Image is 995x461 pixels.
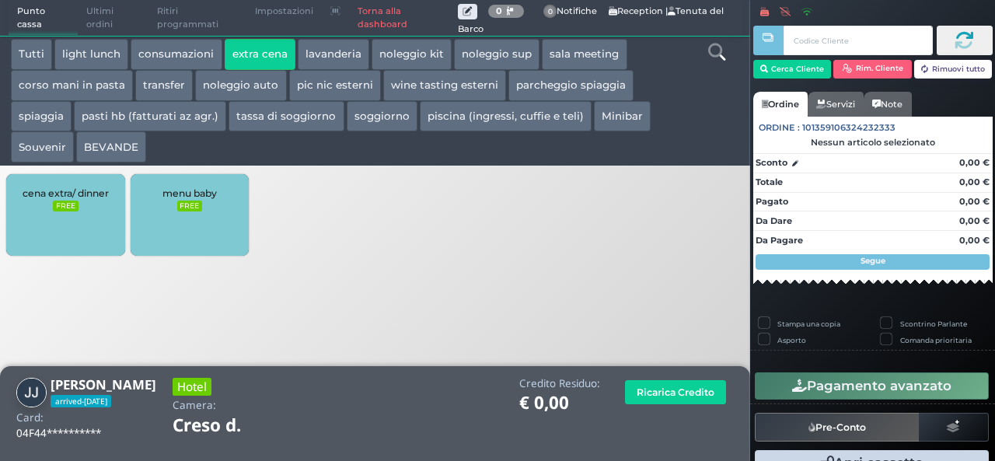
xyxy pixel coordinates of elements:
span: arrived-[DATE] [51,395,111,407]
span: Ritiri programmati [148,1,246,36]
button: sala meeting [542,39,627,70]
small: FREE [177,201,202,211]
strong: 0,00 € [959,176,990,187]
a: Torna alla dashboard [349,1,457,36]
strong: 0,00 € [959,157,990,168]
button: soggiorno [347,101,417,132]
input: Codice Cliente [784,26,932,55]
strong: 0,00 € [959,196,990,207]
span: 0 [543,5,557,19]
button: Rim. Cliente [833,60,912,79]
button: wine tasting esterni [383,70,506,101]
strong: Totale [756,176,783,187]
b: 0 [496,5,502,16]
strong: Da Dare [756,215,792,226]
h4: Card: [16,412,44,424]
span: Impostazioni [246,1,322,23]
button: corso mani in pasta [11,70,133,101]
button: Cerca Cliente [753,60,832,79]
button: Rimuovi tutto [914,60,993,79]
button: tassa di soggiorno [229,101,344,132]
img: Jorn Johannes Cornelius van Dijk [16,378,47,408]
button: Minibar [594,101,651,132]
button: noleggio kit [372,39,452,70]
button: spiaggia [11,101,72,132]
button: Ricarica Credito [625,380,726,404]
button: extra cena [225,39,295,70]
h4: Camera: [173,400,216,411]
span: cena extra/ dinner [23,187,109,199]
strong: 0,00 € [959,215,990,226]
button: BEVANDE [76,131,146,162]
a: Ordine [753,92,808,117]
button: Pre-Conto [755,413,920,441]
span: Punto cassa [9,1,79,36]
button: transfer [135,70,193,101]
a: Servizi [808,92,864,117]
strong: Da Pagare [756,235,803,246]
button: pic nic esterni [289,70,381,101]
label: Asporto [777,335,806,345]
button: consumazioni [131,39,222,70]
span: Ordine : [759,121,800,134]
button: lavanderia [298,39,369,70]
button: pasti hb (fatturati az agr.) [74,101,226,132]
label: Scontrino Parlante [900,319,967,329]
h4: Credito Residuo: [519,378,600,389]
label: Comanda prioritaria [900,335,972,345]
h1: Creso d. [173,416,285,435]
span: Ultimi ordini [78,1,148,36]
h1: € 0,00 [519,393,600,413]
button: noleggio auto [195,70,286,101]
h3: Hotel [173,378,211,396]
div: Nessun articolo selezionato [753,137,993,148]
button: parcheggio spiaggia [508,70,634,101]
strong: 0,00 € [959,235,990,246]
button: piscina (ingressi, cuffie e teli) [420,101,592,132]
small: FREE [53,201,78,211]
span: 101359106324232333 [802,121,895,134]
strong: Segue [861,256,885,266]
button: noleggio sup [454,39,539,70]
strong: Pagato [756,196,788,207]
button: light lunch [54,39,128,70]
strong: Sconto [756,156,787,169]
b: [PERSON_NAME] [51,375,156,393]
a: Note [864,92,911,117]
button: Souvenir [11,131,74,162]
label: Stampa una copia [777,319,840,329]
button: Tutti [11,39,52,70]
button: Pagamento avanzato [755,372,989,399]
span: menu baby [162,187,217,199]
